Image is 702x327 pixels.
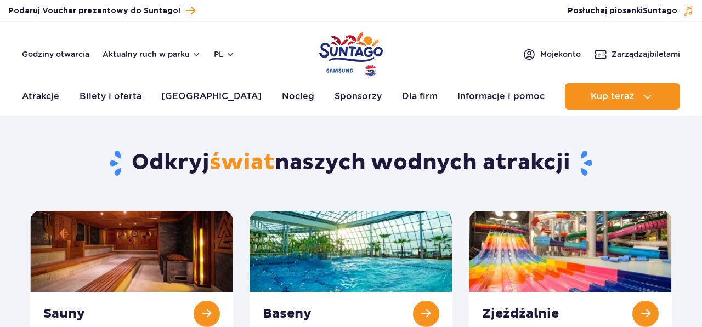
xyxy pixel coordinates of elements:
button: Posłuchaj piosenkiSuntago [568,5,694,16]
span: Posłuchaj piosenki [568,5,677,16]
a: Dla firm [402,83,438,110]
a: Nocleg [282,83,314,110]
a: Atrakcje [22,83,59,110]
a: [GEOGRAPHIC_DATA] [161,83,262,110]
h1: Odkryj naszych wodnych atrakcji [30,149,672,177]
button: pl [214,49,235,60]
a: Sponsorzy [335,83,382,110]
a: Informacje i pomoc [457,83,545,110]
span: Suntago [643,7,677,15]
span: Zarządzaj biletami [612,49,680,60]
a: Park of Poland [319,27,383,78]
button: Kup teraz [565,83,680,110]
span: świat [210,149,275,176]
a: Bilety i oferta [80,83,141,110]
a: Godziny otwarcia [22,49,89,60]
a: Mojekonto [523,48,581,61]
a: Podaruj Voucher prezentowy do Suntago! [8,3,195,18]
span: Kup teraz [591,91,634,101]
span: Podaruj Voucher prezentowy do Suntago! [8,5,180,16]
span: Moje konto [540,49,581,60]
a: Zarządzajbiletami [594,48,680,61]
button: Aktualny ruch w parku [103,50,201,59]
